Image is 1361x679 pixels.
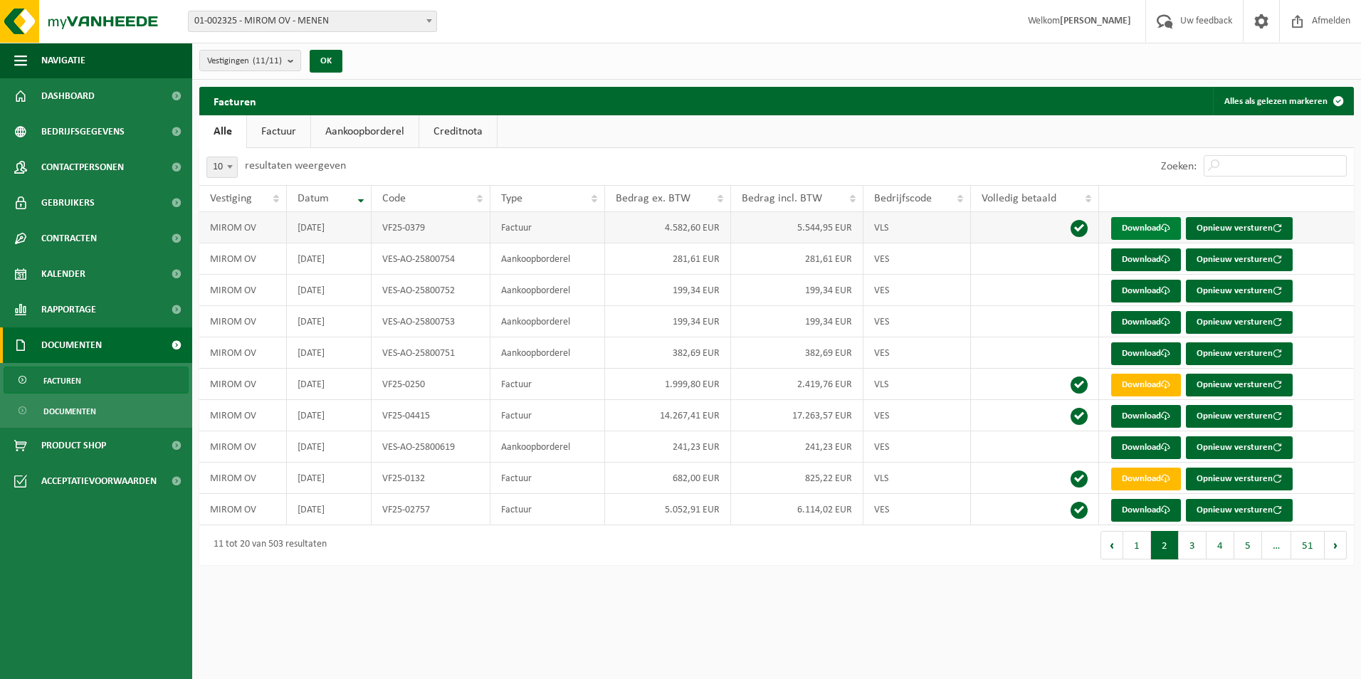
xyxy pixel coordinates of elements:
[372,494,490,525] td: VF25-02757
[863,337,971,369] td: VES
[372,463,490,494] td: VF25-0132
[298,193,329,204] span: Datum
[1100,531,1123,559] button: Previous
[731,243,864,275] td: 281,61 EUR
[1151,531,1179,559] button: 2
[982,193,1056,204] span: Volledig betaald
[1186,248,1293,271] button: Opnieuw versturen
[490,243,605,275] td: Aankoopborderel
[1111,248,1181,271] a: Download
[206,532,327,558] div: 11 tot 20 van 503 resultaten
[731,400,864,431] td: 17.263,57 EUR
[863,369,971,400] td: VLS
[490,494,605,525] td: Factuur
[731,337,864,369] td: 382,69 EUR
[372,243,490,275] td: VES-AO-25800754
[1060,16,1131,26] strong: [PERSON_NAME]
[490,400,605,431] td: Factuur
[1111,311,1181,334] a: Download
[199,337,287,369] td: MIROM OV
[731,306,864,337] td: 199,34 EUR
[41,256,85,292] span: Kalender
[731,463,864,494] td: 825,22 EUR
[1186,342,1293,365] button: Opnieuw versturen
[1111,217,1181,240] a: Download
[863,243,971,275] td: VES
[1111,436,1181,459] a: Download
[206,157,238,178] span: 10
[605,494,731,525] td: 5.052,91 EUR
[210,193,252,204] span: Vestiging
[742,193,822,204] span: Bedrag incl. BTW
[863,275,971,306] td: VES
[1234,531,1262,559] button: 5
[731,212,864,243] td: 5.544,95 EUR
[41,114,125,149] span: Bedrijfsgegevens
[490,337,605,369] td: Aankoopborderel
[188,11,437,32] span: 01-002325 - MIROM OV - MENEN
[199,212,287,243] td: MIROM OV
[863,400,971,431] td: VES
[199,400,287,431] td: MIROM OV
[1111,405,1181,428] a: Download
[605,400,731,431] td: 14.267,41 EUR
[41,185,95,221] span: Gebruikers
[41,327,102,363] span: Documenten
[4,367,189,394] a: Facturen
[1325,531,1347,559] button: Next
[199,115,246,148] a: Alle
[490,431,605,463] td: Aankoopborderel
[199,463,287,494] td: MIROM OV
[1186,436,1293,459] button: Opnieuw versturen
[372,369,490,400] td: VF25-0250
[199,494,287,525] td: MIROM OV
[490,369,605,400] td: Factuur
[287,463,372,494] td: [DATE]
[372,275,490,306] td: VES-AO-25800752
[287,212,372,243] td: [DATE]
[490,306,605,337] td: Aankoopborderel
[41,221,97,256] span: Contracten
[605,431,731,463] td: 241,23 EUR
[1186,468,1293,490] button: Opnieuw versturen
[199,243,287,275] td: MIROM OV
[43,398,96,425] span: Documenten
[287,243,372,275] td: [DATE]
[1123,531,1151,559] button: 1
[1186,405,1293,428] button: Opnieuw versturen
[41,149,124,185] span: Contactpersonen
[490,275,605,306] td: Aankoopborderel
[199,50,301,71] button: Vestigingen(11/11)
[372,306,490,337] td: VES-AO-25800753
[1186,311,1293,334] button: Opnieuw versturen
[490,463,605,494] td: Factuur
[199,431,287,463] td: MIROM OV
[199,87,270,115] h2: Facturen
[1111,499,1181,522] a: Download
[199,306,287,337] td: MIROM OV
[501,193,522,204] span: Type
[372,337,490,369] td: VES-AO-25800751
[731,494,864,525] td: 6.114,02 EUR
[863,212,971,243] td: VLS
[287,494,372,525] td: [DATE]
[372,212,490,243] td: VF25-0379
[41,43,85,78] span: Navigatie
[287,337,372,369] td: [DATE]
[1111,342,1181,365] a: Download
[207,157,237,177] span: 10
[874,193,932,204] span: Bedrijfscode
[1161,161,1197,172] label: Zoeken:
[1262,531,1291,559] span: …
[287,275,372,306] td: [DATE]
[287,431,372,463] td: [DATE]
[382,193,406,204] span: Code
[1186,217,1293,240] button: Opnieuw versturen
[731,431,864,463] td: 241,23 EUR
[1186,499,1293,522] button: Opnieuw versturen
[1111,280,1181,302] a: Download
[1207,531,1234,559] button: 4
[1179,531,1207,559] button: 3
[372,400,490,431] td: VF25-04415
[311,115,419,148] a: Aankoopborderel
